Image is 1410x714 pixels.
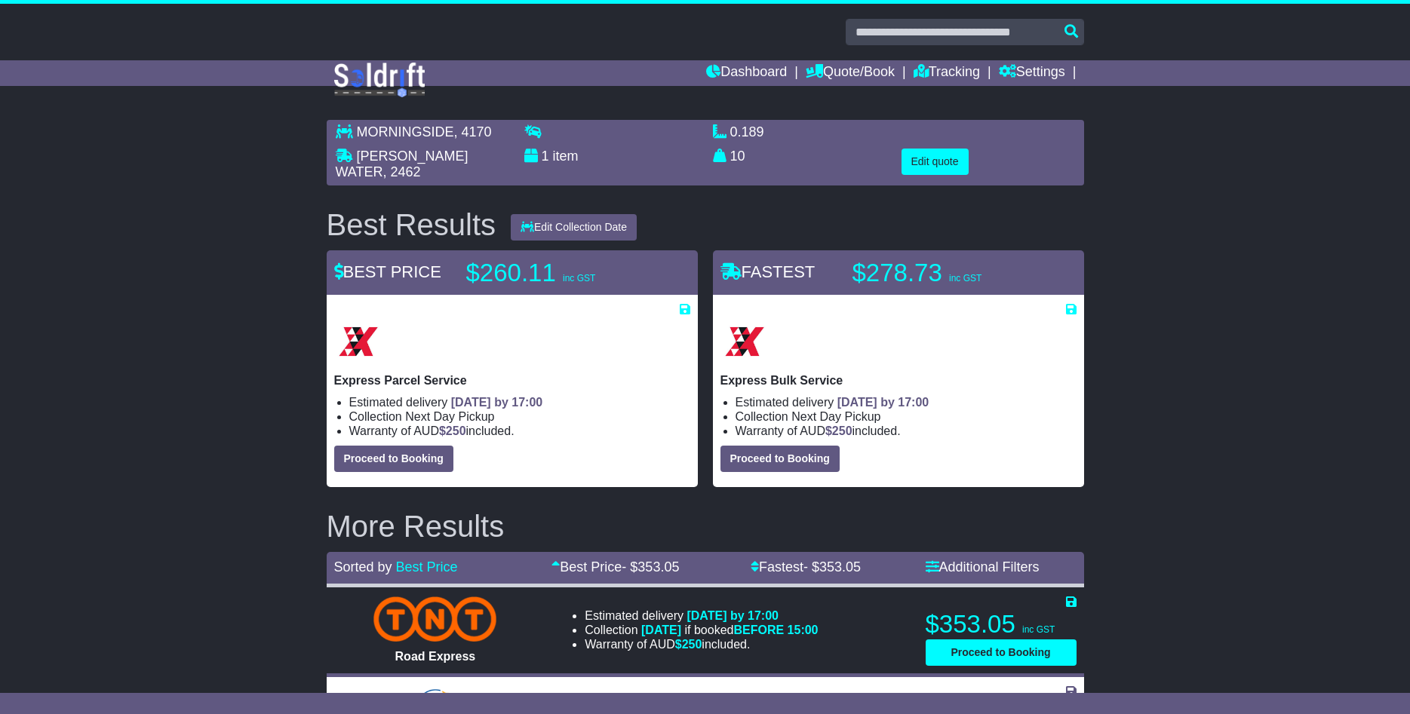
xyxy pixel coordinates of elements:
li: Warranty of AUD included. [349,424,690,438]
span: 250 [446,424,466,437]
li: Estimated delivery [736,395,1077,409]
span: BEST PRICE [334,262,441,281]
span: - $ [803,559,861,575]
li: Estimated delivery [349,395,690,409]
div: Best Results [319,208,504,241]
li: Estimated delivery [585,608,818,623]
a: Fastest- $353.05 [751,559,861,575]
span: inc GST [949,273,981,283]
span: [DATE] by 17:00 [837,396,929,409]
span: 353.05 [819,559,861,575]
img: TNT Domestic: Road Express [373,596,496,642]
p: Express Bulk Service [720,373,1077,388]
a: Additional Filters [926,559,1040,575]
span: inc GST [1022,624,1055,635]
span: 15:00 [788,624,819,636]
a: Dashboard [706,60,787,86]
span: 1 [542,149,549,164]
span: 250 [832,424,852,437]
button: Edit Collection Date [511,214,637,241]
span: FASTEST [720,262,816,281]
span: , 4170 [454,124,492,139]
p: $260.11 [466,258,655,288]
span: - $ [622,559,679,575]
span: , 2462 [383,164,421,179]
a: Tracking [914,60,980,86]
h2: More Results [327,510,1084,543]
img: Border Express: Express Parcel Service [334,317,382,366]
li: Collection [736,409,1077,424]
li: Collection [585,623,818,637]
span: Road Express [395,650,476,663]
a: Quote/Book [806,60,895,86]
a: Best Price [396,559,458,575]
a: Best Price- $353.05 [551,559,679,575]
li: Warranty of AUD included. [736,424,1077,438]
button: Proceed to Booking [926,639,1077,666]
li: Collection [349,409,690,424]
span: 353.05 [637,559,679,575]
span: MORNINGSIDE [357,124,454,139]
span: BEFORE [733,624,784,636]
span: if booked [641,624,818,636]
li: Warranty of AUD included. [585,637,818,651]
span: Next Day Pickup [405,410,494,423]
span: [PERSON_NAME] WATER [336,149,468,180]
img: Border Express: Express Bulk Service [720,317,769,366]
span: 0.189 [730,124,764,139]
span: Sorted by [334,559,392,575]
p: $353.05 [926,609,1077,639]
span: $ [825,424,852,437]
span: $ [675,638,702,651]
button: Edit quote [902,149,969,175]
span: inc GST [563,273,595,283]
span: [DATE] by 17:00 [687,609,779,622]
span: Next Day Pickup [791,410,880,423]
span: [DATE] by 17:00 [451,396,543,409]
p: Express Parcel Service [334,373,690,388]
span: item [553,149,579,164]
a: Settings [999,60,1065,86]
span: [DATE] [641,624,681,636]
button: Proceed to Booking [334,446,453,472]
p: $278.73 [852,258,1041,288]
span: 250 [682,638,702,651]
span: $ [439,424,466,437]
button: Proceed to Booking [720,446,840,472]
span: 10 [730,149,745,164]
